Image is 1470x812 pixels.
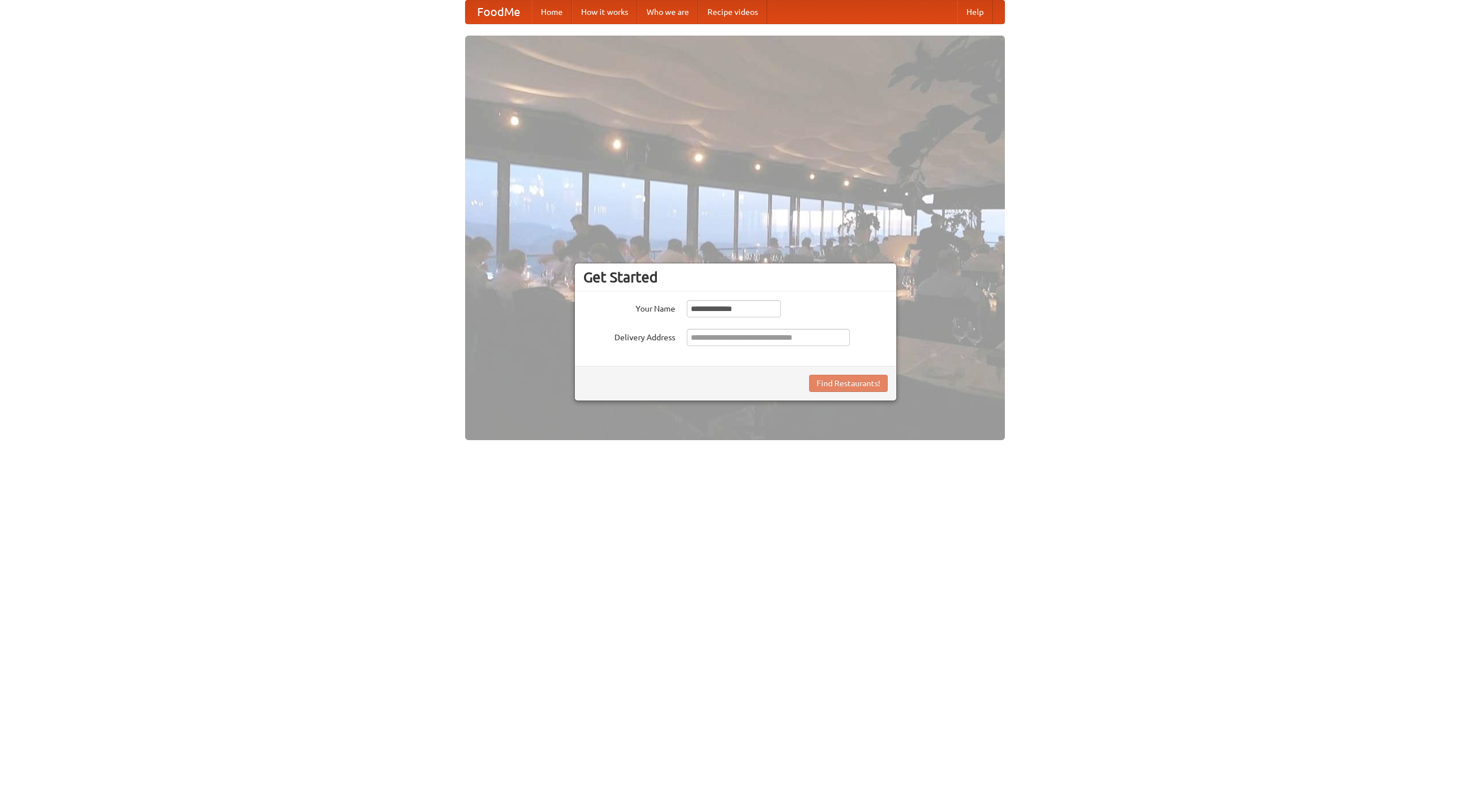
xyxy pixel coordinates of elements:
a: Help [957,1,993,24]
a: Who we are [637,1,698,24]
a: FoodMe [466,1,532,24]
a: Recipe videos [698,1,767,24]
h3: Get Started [583,269,888,286]
label: Your Name [583,300,675,314]
a: How it works [572,1,637,24]
label: Delivery Address [583,329,675,343]
a: Home [532,1,572,24]
button: Find Restaurants! [809,375,888,392]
